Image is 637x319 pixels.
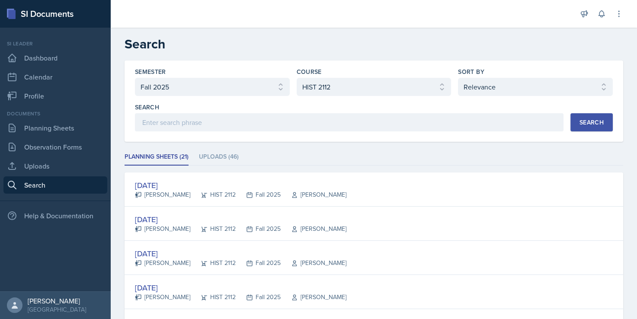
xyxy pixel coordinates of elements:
div: [PERSON_NAME] [281,293,346,302]
a: Observation Forms [3,138,107,156]
div: HIST 2112 [190,258,236,268]
a: Planning Sheets [3,119,107,137]
a: Search [3,176,107,194]
div: Fall 2025 [236,190,281,199]
div: HIST 2112 [190,190,236,199]
li: Planning Sheets (21) [125,149,189,166]
div: [DATE] [135,179,346,191]
label: Search [135,103,159,112]
div: Fall 2025 [236,258,281,268]
div: HIST 2112 [190,224,236,233]
h2: Search [125,36,623,52]
div: [PERSON_NAME] [135,258,190,268]
div: [GEOGRAPHIC_DATA] [28,305,86,314]
div: Fall 2025 [236,293,281,302]
a: Calendar [3,68,107,86]
input: Enter search phrase [135,113,563,131]
div: [DATE] [135,248,346,259]
a: Uploads [3,157,107,175]
label: Semester [135,67,166,76]
a: Profile [3,87,107,105]
div: [DATE] [135,282,346,293]
div: Search [579,119,604,126]
div: Documents [3,110,107,118]
div: [DATE] [135,214,346,225]
label: Sort By [458,67,484,76]
div: [PERSON_NAME] [135,293,190,302]
div: Si leader [3,40,107,48]
div: [PERSON_NAME] [135,190,190,199]
div: Help & Documentation [3,207,107,224]
button: Search [570,113,613,131]
div: [PERSON_NAME] [135,224,190,233]
div: [PERSON_NAME] [281,224,346,233]
label: Course [297,67,322,76]
div: [PERSON_NAME] [28,297,86,305]
li: Uploads (46) [199,149,239,166]
div: [PERSON_NAME] [281,258,346,268]
div: Fall 2025 [236,224,281,233]
a: Dashboard [3,49,107,67]
div: [PERSON_NAME] [281,190,346,199]
div: HIST 2112 [190,293,236,302]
